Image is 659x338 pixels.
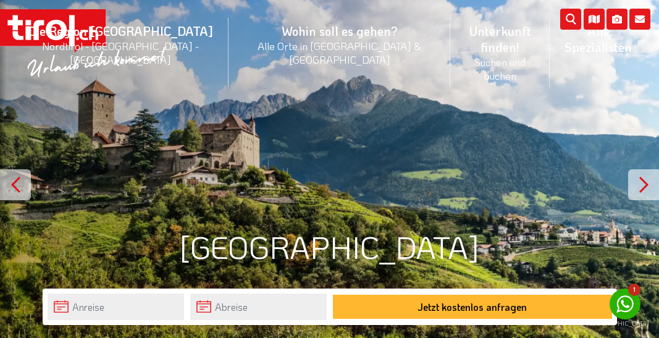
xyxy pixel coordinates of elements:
[333,295,612,319] button: Jetzt kostenlos anfragen
[584,9,605,30] i: Karte öffnen
[12,9,229,80] a: Die Region [GEOGRAPHIC_DATA]Nordtirol - [GEOGRAPHIC_DATA] - [GEOGRAPHIC_DATA]
[610,289,640,319] a: 1
[27,39,214,66] small: Nordtirol - [GEOGRAPHIC_DATA] - [GEOGRAPHIC_DATA]
[48,294,184,320] input: Anreise
[450,9,550,96] a: Unterkunft finden!Suchen und buchen
[550,9,647,69] a: Alle Spezialisten
[190,294,327,320] input: Abreise
[629,9,650,30] i: Kontakt
[243,39,435,66] small: Alle Orte in [GEOGRAPHIC_DATA] & [GEOGRAPHIC_DATA]
[43,230,617,264] h1: [GEOGRAPHIC_DATA]
[465,55,535,82] small: Suchen und buchen
[607,9,628,30] i: Fotogalerie
[229,9,450,80] a: Wohin soll es gehen?Alle Orte in [GEOGRAPHIC_DATA] & [GEOGRAPHIC_DATA]
[628,284,640,296] span: 1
